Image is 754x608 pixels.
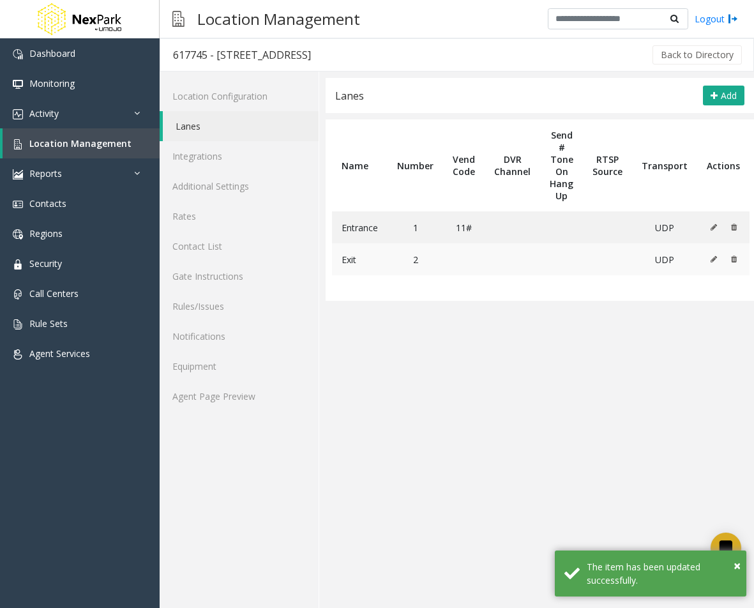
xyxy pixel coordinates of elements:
a: Logout [695,12,738,26]
a: Rates [160,201,319,231]
a: Gate Instructions [160,261,319,291]
span: × [734,557,741,574]
span: Rule Sets [29,317,68,330]
a: Integrations [160,141,319,171]
img: 'icon' [13,169,23,179]
span: Reports [29,167,62,179]
img: pageIcon [172,3,185,34]
div: The item has been updated successfully. [587,560,737,587]
img: 'icon' [13,319,23,330]
td: UDP [632,243,697,275]
h3: Location Management [191,3,366,34]
span: Monitoring [29,77,75,89]
a: Rules/Issues [160,291,319,321]
button: Back to Directory [652,45,742,65]
img: 'icon' [13,79,23,89]
a: Location Management [3,128,160,158]
img: 'icon' [13,259,23,270]
td: 1 [388,211,443,243]
a: Location Configuration [160,81,319,111]
td: UDP [632,211,697,243]
div: 617745 - [STREET_ADDRESS] [173,47,311,63]
th: Vend Code [443,119,485,211]
button: Close [734,556,741,575]
span: Location Management [29,137,132,149]
img: 'icon' [13,199,23,209]
div: Lanes [335,87,364,104]
img: 'icon' [13,229,23,239]
th: Name [332,119,388,211]
th: RTSP Source [583,119,632,211]
a: Notifications [160,321,319,351]
span: Call Centers [29,287,79,300]
img: 'icon' [13,109,23,119]
span: Agent Services [29,347,90,360]
td: 11# [443,211,485,243]
button: Add [703,86,744,106]
th: Actions [697,119,750,211]
span: Activity [29,107,59,119]
a: Lanes [163,111,319,141]
th: Transport [632,119,697,211]
img: 'icon' [13,49,23,59]
img: 'icon' [13,349,23,360]
img: logout [728,12,738,26]
img: 'icon' [13,289,23,300]
span: Add [721,89,737,102]
th: Number [388,119,443,211]
span: Entrance [342,222,378,234]
td: 2 [388,243,443,275]
a: Additional Settings [160,171,319,201]
span: Regions [29,227,63,239]
span: Security [29,257,62,270]
a: Agent Page Preview [160,381,319,411]
img: 'icon' [13,139,23,149]
th: DVR Channel [485,119,540,211]
th: Send # Tone On Hang Up [540,119,583,211]
span: Contacts [29,197,66,209]
a: Equipment [160,351,319,381]
span: Exit [342,254,356,266]
span: Dashboard [29,47,75,59]
a: Contact List [160,231,319,261]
